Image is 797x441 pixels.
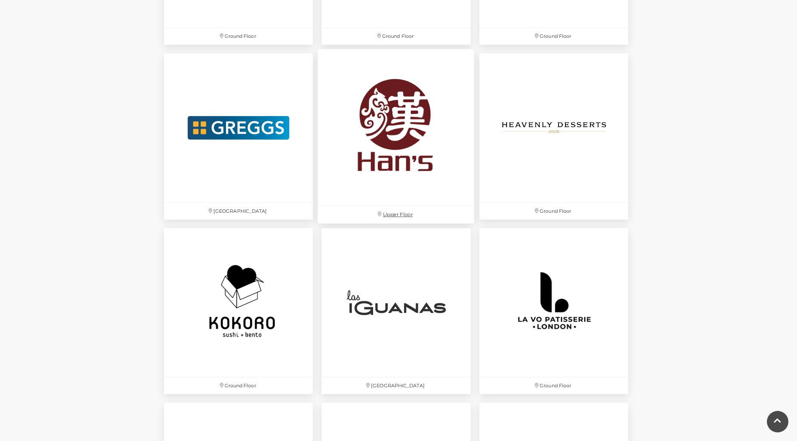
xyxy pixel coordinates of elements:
[475,224,633,398] a: Ground Floor
[317,224,475,398] a: [GEOGRAPHIC_DATA]
[318,206,475,224] p: Upper Floor
[479,203,628,220] p: Ground Floor
[313,45,479,228] a: Upper Floor
[479,28,628,45] p: Ground Floor
[475,49,633,224] a: Ground Floor
[164,203,313,220] p: [GEOGRAPHIC_DATA]
[160,49,317,224] a: [GEOGRAPHIC_DATA]
[321,377,470,394] p: [GEOGRAPHIC_DATA]
[164,28,313,45] p: Ground Floor
[164,377,313,394] p: Ground Floor
[160,224,317,398] a: Ground Floor
[479,377,628,394] p: Ground Floor
[321,28,470,45] p: Ground Floor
